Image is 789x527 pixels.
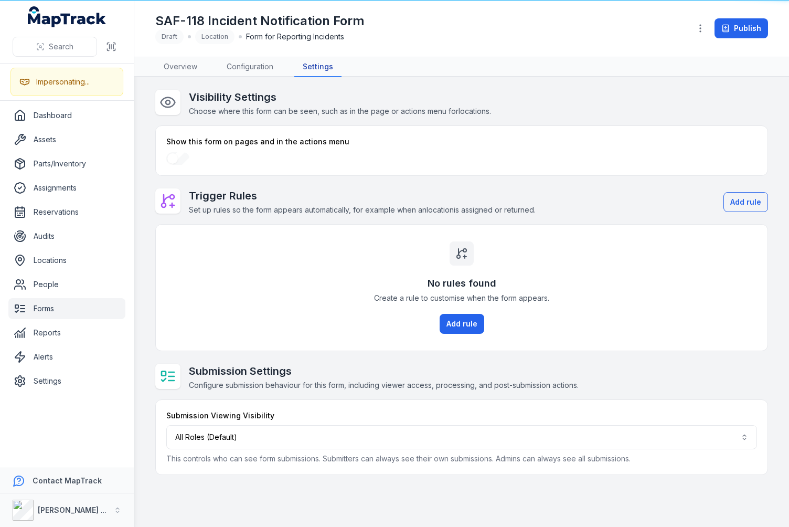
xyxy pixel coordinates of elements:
a: Locations [8,250,125,271]
div: Location [195,29,234,44]
h2: Visibility Settings [189,90,491,104]
button: Search [13,37,97,57]
label: Show this form on pages and in the actions menu [166,136,349,147]
h2: Submission Settings [189,364,579,378]
h1: SAF-118 Incident Notification Form [155,13,365,29]
a: Parts/Inventory [8,153,125,174]
div: Draft [155,29,184,44]
span: Form for Reporting Incidents [246,31,344,42]
button: Publish [715,18,768,38]
div: Impersonating... [36,77,90,87]
a: Forms [8,298,125,319]
a: Reports [8,322,125,343]
a: Assets [8,129,125,150]
strong: Contact MapTrack [33,476,102,485]
button: Add rule [723,192,768,212]
a: Configuration [218,57,282,77]
span: Create a rule to customise when the form appears. [374,293,549,303]
a: Settings [8,371,125,392]
a: Audits [8,226,125,247]
h2: Trigger Rules [189,188,536,203]
a: Settings [294,57,342,77]
strong: [PERSON_NAME] Asset Maintenance [38,505,173,514]
p: This controls who can see form submissions. Submitters can always see their own submissions. Admi... [166,454,757,464]
span: Choose where this form can be seen, such as in the page or actions menu for locations . [189,107,491,115]
span: Configure submission behaviour for this form, including viewer access, processing, and post-submi... [189,381,579,389]
a: MapTrack [28,6,106,27]
span: Search [49,41,73,52]
h3: No rules found [428,276,496,291]
label: Submission Viewing Visibility [166,410,274,421]
a: Assignments [8,177,125,198]
a: Alerts [8,346,125,367]
a: Reservations [8,202,125,223]
button: All Roles (Default) [166,425,757,449]
a: Overview [155,57,206,77]
span: Set up rules so the form appears automatically, for example when an location is assigned or retur... [189,205,536,214]
a: People [8,274,125,295]
button: Add rule [440,314,484,334]
a: Dashboard [8,105,125,126]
